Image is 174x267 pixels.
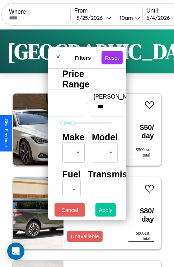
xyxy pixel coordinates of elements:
[128,147,154,158] div: $ 500 est. total
[19,94,80,100] label: min price
[128,200,154,231] h3: $ 80 / day
[74,8,142,14] label: From
[4,119,9,148] div: Give Feedback
[94,94,155,100] label: [PERSON_NAME]
[62,132,85,142] h4: Make
[55,203,85,217] button: Cancel
[9,9,70,15] label: Where
[88,169,146,180] h4: Transmission
[128,116,154,147] h3: $ 50 / day
[62,69,112,90] h4: Price Range
[92,132,118,142] h4: Model
[128,231,154,242] div: $ 800 est. total
[101,51,122,64] button: Reset
[71,231,99,241] p: Unavailable
[116,14,135,21] div: 10am
[74,14,114,22] button: 5/25/2026
[76,14,106,21] div: 5 / 25 / 2026
[62,169,80,180] h4: Fuel
[64,54,101,60] h4: Filters
[114,14,142,22] button: 10am
[95,203,116,217] button: Apply
[7,243,24,260] div: Open Intercom Messenger
[86,98,88,108] p: -
[146,14,173,21] div: 6 / 4 / 2026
